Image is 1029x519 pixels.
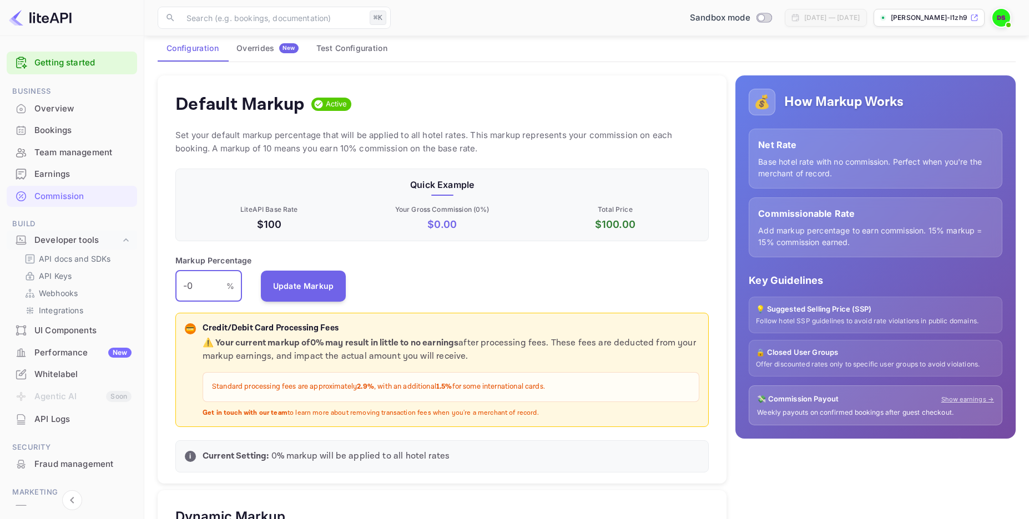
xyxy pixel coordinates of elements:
a: Commission [7,186,137,206]
div: Overview [7,98,137,120]
p: API docs and SDKs [39,253,111,264]
button: Configuration [158,35,228,62]
div: UI Components [7,320,137,342]
strong: ⚠️ Your current markup of 0 % may result in little to no earnings [203,337,458,349]
div: ⌘K [370,11,386,25]
p: 💳 [186,324,194,334]
strong: 2.9% [357,382,374,391]
p: Integrations [39,304,83,316]
span: Security [7,441,137,454]
a: UI Components [7,320,137,340]
p: Credit/Debit Card Processing Fees [203,322,699,335]
p: [PERSON_NAME]-l1zh9.n... [891,13,968,23]
a: Earnings [7,164,137,184]
div: Earnings [7,164,137,185]
p: Net Rate [758,138,993,151]
p: Total Price [531,205,700,215]
div: Vouchers [34,503,132,516]
a: Overview [7,98,137,119]
div: Earnings [34,168,132,181]
p: $ 100.00 [531,217,700,232]
div: Developer tools [7,231,137,250]
span: Business [7,85,137,98]
p: 🔒 Closed User Groups [756,347,995,358]
button: Test Configuration [307,35,396,62]
img: LiteAPI logo [9,9,72,27]
p: Key Guidelines [749,273,1002,288]
div: Whitelabel [7,364,137,385]
p: Standard processing fees are approximately , with an additional for some international cards. [212,381,690,393]
a: Whitelabel [7,364,137,384]
div: Bookings [34,124,132,137]
p: 0 % markup will be applied to all hotel rates [203,450,699,463]
div: Team management [34,146,132,159]
div: Bookings [7,120,137,141]
p: Add markup percentage to earn commission. 15% markup = 15% commission earned. [758,225,993,248]
div: New [108,348,132,358]
span: Sandbox mode [690,12,750,24]
strong: Current Setting: [203,450,269,462]
a: PerformanceNew [7,342,137,363]
p: Webhooks [39,287,78,299]
div: Getting started [7,52,137,74]
a: Bookings [7,120,137,140]
p: $ 0.00 [358,217,527,232]
p: Quick Example [185,178,699,191]
div: Team management [7,142,137,164]
p: $100 [185,217,354,232]
p: to learn more about removing transaction fees when you're a merchant of record. [203,409,699,418]
a: Team management [7,142,137,162]
div: PerformanceNew [7,342,137,364]
p: LiteAPI Base Rate [185,205,354,215]
p: 💸 Commission Payout [757,394,839,405]
a: Show earnings → [941,395,994,404]
img: David Stockton [992,9,1010,27]
p: Markup Percentage [175,255,252,266]
button: Update Markup [261,271,346,302]
div: Overrides [236,43,299,53]
a: API Logs [7,409,137,429]
div: Switch to Production mode [685,12,776,24]
a: Integrations [24,304,128,316]
h5: How Markup Works [784,93,904,111]
span: Active [321,99,352,110]
h4: Default Markup [175,93,305,115]
span: Marketing [7,486,137,498]
div: Integrations [20,302,133,318]
a: Fraud management [7,454,137,474]
p: API Keys [39,270,72,282]
span: Build [7,218,137,230]
p: Offer discounted rates only to specific user groups to avoid violations. [756,360,995,369]
p: after processing fees. These fees are deducted from your markup earnings, and impact the actual a... [203,337,699,363]
div: Webhooks [20,285,133,301]
a: Vouchers [7,498,137,519]
a: Webhooks [24,287,128,299]
div: [DATE] — [DATE] [804,13,860,23]
p: % [226,280,234,292]
span: New [279,44,299,52]
div: Performance [34,347,132,359]
input: 0 [175,271,226,302]
p: Follow hotel SSP guidelines to avoid rate violations in public domains. [756,317,995,326]
div: API Logs [7,409,137,430]
button: Collapse navigation [62,490,82,510]
a: API docs and SDKs [24,253,128,264]
div: API Keys [20,268,133,284]
div: Overview [34,103,132,115]
strong: Get in touch with our team [203,409,287,417]
div: API Logs [34,413,132,426]
div: Developer tools [34,234,120,247]
p: Commissionable Rate [758,207,993,220]
p: Your Gross Commission ( 0 %) [358,205,527,215]
a: API Keys [24,270,128,282]
p: i [189,451,191,461]
div: Whitelabel [34,368,132,381]
p: 💰 [754,92,770,112]
div: Fraud management [7,454,137,475]
div: UI Components [34,324,132,337]
input: Search (e.g. bookings, documentation) [180,7,365,29]
p: 💡 Suggested Selling Price (SSP) [756,304,995,315]
div: Commission [34,190,132,203]
div: Fraud management [34,458,132,471]
div: API docs and SDKs [20,251,133,267]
